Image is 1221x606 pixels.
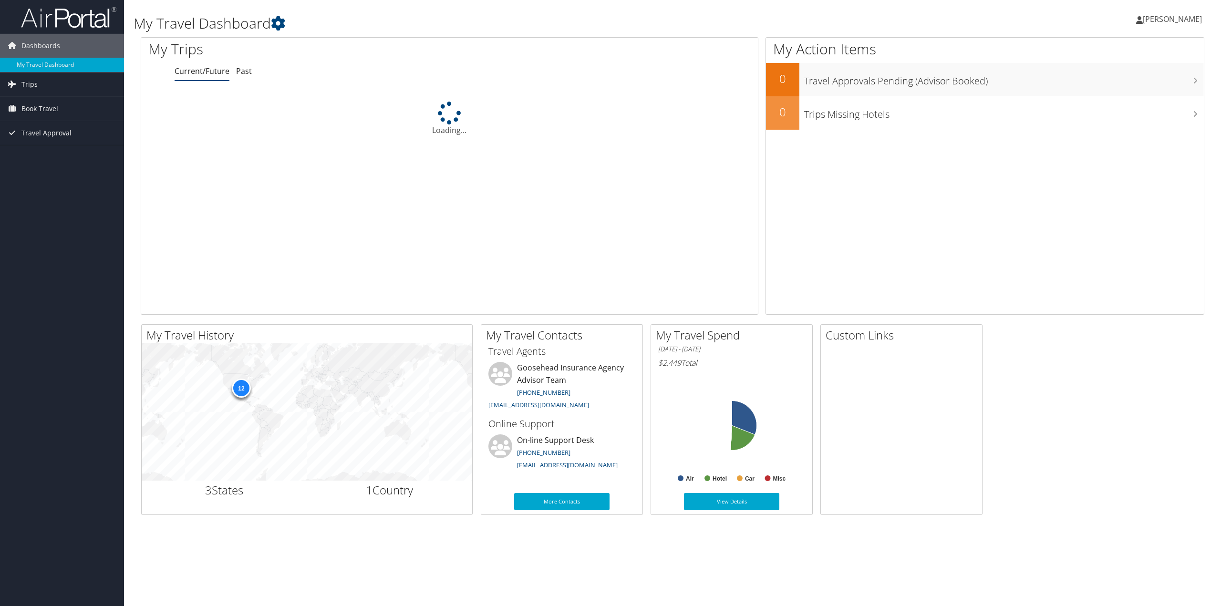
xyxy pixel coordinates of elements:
[656,327,812,343] h2: My Travel Spend
[236,66,252,76] a: Past
[766,71,799,87] h2: 0
[684,493,779,510] a: View Details
[484,362,640,413] li: Goosehead Insurance Agency Advisor Team
[232,379,251,398] div: 12
[658,358,681,368] span: $2,449
[488,417,635,431] h3: Online Support
[658,345,805,354] h6: [DATE] - [DATE]
[141,102,758,136] div: Loading...
[766,39,1204,59] h1: My Action Items
[766,104,799,120] h2: 0
[366,482,373,498] span: 1
[517,448,570,457] a: [PHONE_NUMBER]
[134,13,852,33] h1: My Travel Dashboard
[486,327,642,343] h2: My Travel Contacts
[517,388,570,397] a: [PHONE_NUMBER]
[21,121,72,145] span: Travel Approval
[745,475,755,482] text: Car
[517,461,618,469] a: [EMAIL_ADDRESS][DOMAIN_NAME]
[175,66,229,76] a: Current/Future
[488,401,589,409] a: [EMAIL_ADDRESS][DOMAIN_NAME]
[804,70,1204,88] h3: Travel Approvals Pending (Advisor Booked)
[21,6,116,29] img: airportal-logo.png
[713,475,727,482] text: Hotel
[488,345,635,358] h3: Travel Agents
[314,482,466,498] h2: Country
[658,358,805,368] h6: Total
[686,475,694,482] text: Air
[148,39,494,59] h1: My Trips
[826,327,982,343] h2: Custom Links
[146,327,472,343] h2: My Travel History
[773,475,786,482] text: Misc
[1143,14,1202,24] span: [PERSON_NAME]
[205,482,212,498] span: 3
[804,103,1204,121] h3: Trips Missing Hotels
[766,63,1204,96] a: 0Travel Approvals Pending (Advisor Booked)
[766,96,1204,130] a: 0Trips Missing Hotels
[484,434,640,473] li: On-line Support Desk
[149,482,300,498] h2: States
[21,72,38,96] span: Trips
[1136,5,1211,33] a: [PERSON_NAME]
[21,34,60,58] span: Dashboards
[514,493,610,510] a: More Contacts
[21,97,58,121] span: Book Travel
